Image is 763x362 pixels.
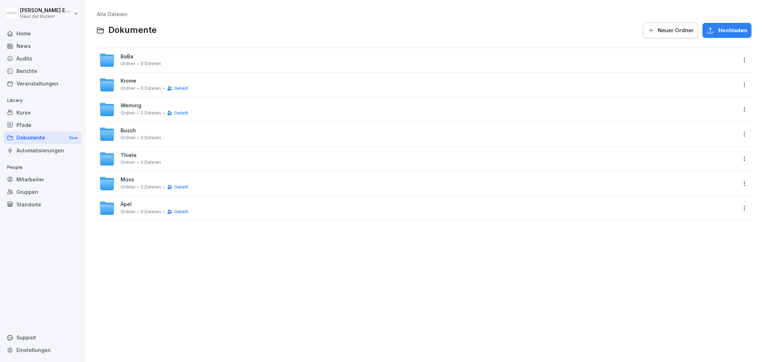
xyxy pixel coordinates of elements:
[121,128,136,134] span: Busch
[99,77,737,93] a: KromeOrdner0 DateienGeteilt
[121,201,132,207] span: Apel
[121,54,133,60] span: BaBa
[141,61,161,66] span: 0 Dateien
[4,131,82,145] a: DokumenteNew
[121,160,135,165] span: Ordner
[99,151,737,167] a: ThieleOrdner0 Dateien
[4,27,82,40] a: Home
[4,162,82,173] p: People
[174,86,188,91] span: Geteilt
[121,86,135,91] span: Ordner
[4,186,82,198] a: Gruppen
[97,11,127,17] a: Alle Dateien
[121,152,137,158] span: Thiele
[99,126,737,142] a: BuschOrdner0 Dateien
[174,185,188,190] span: Geteilt
[121,185,135,190] span: Ordner
[4,173,82,186] a: Mitarbeiter
[643,23,698,38] button: Neuer Ordner
[121,103,141,109] span: Werning
[121,111,135,116] span: Ordner
[121,209,135,214] span: Ordner
[141,86,161,91] span: 0 Dateien
[108,25,157,35] span: Dokumente
[658,26,694,34] span: Neuer Ordner
[4,65,82,77] a: Berichte
[4,52,82,65] a: Audits
[99,200,737,216] a: ApelOrdner0 DateienGeteilt
[121,78,136,84] span: Krome
[141,185,161,190] span: 0 Dateien
[4,119,82,131] a: Pfade
[4,40,82,52] a: News
[99,102,737,117] a: WerningOrdner0 DateienGeteilt
[4,77,82,90] a: Veranstaltungen
[703,23,752,38] button: Hochladen
[141,209,161,214] span: 0 Dateien
[4,198,82,211] a: Standorte
[4,331,82,344] div: Support
[99,52,737,68] a: BaBaOrdner0 Dateien
[20,8,72,14] p: [PERSON_NAME] Ehlerding
[4,131,82,145] div: Dokumente
[718,26,747,34] span: Hochladen
[4,144,82,157] a: Automatisierungen
[67,134,79,142] div: New
[174,111,188,116] span: Geteilt
[141,160,161,165] span: 0 Dateien
[121,135,135,140] span: Ordner
[20,14,72,19] p: Haus der Bäcker
[4,95,82,106] p: Library
[141,135,161,140] span: 0 Dateien
[99,176,737,191] a: MossOrdner0 DateienGeteilt
[121,177,134,183] span: Moss
[4,344,82,356] a: Einstellungen
[4,106,82,119] a: Kurse
[121,61,135,66] span: Ordner
[141,111,161,116] span: 0 Dateien
[174,209,188,214] span: Geteilt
